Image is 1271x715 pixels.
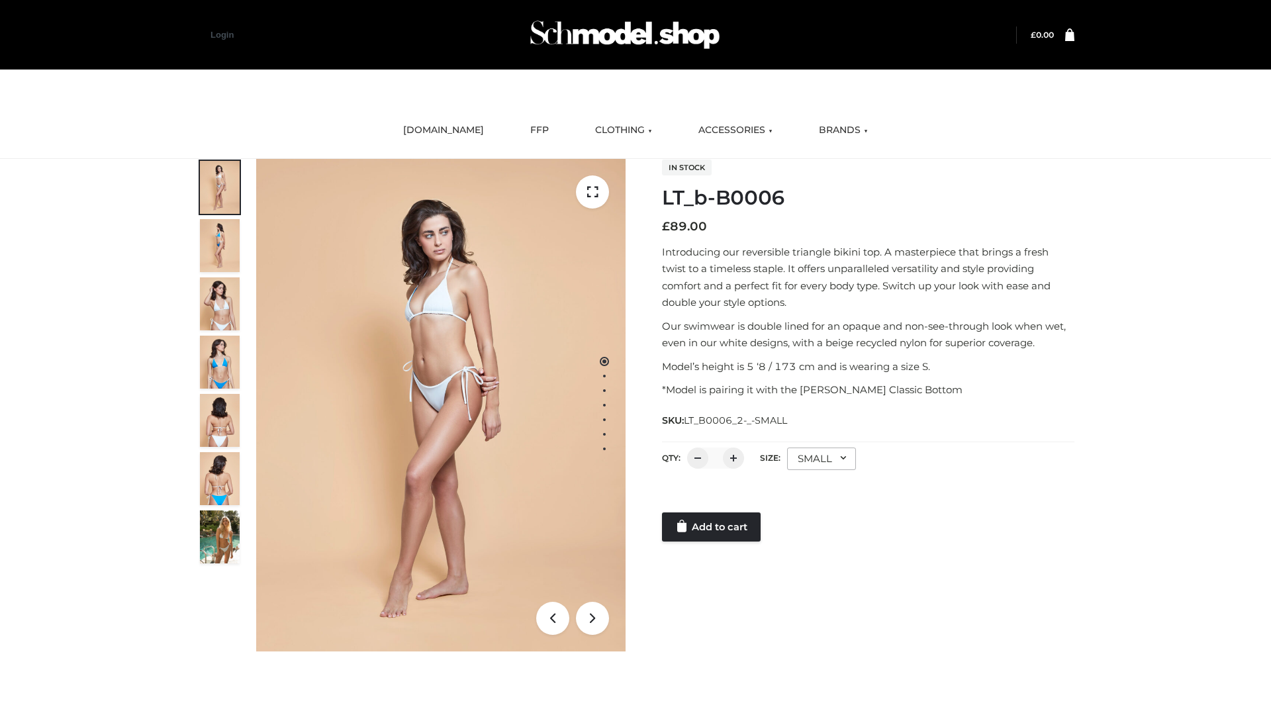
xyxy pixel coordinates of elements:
[200,510,240,563] img: Arieltop_CloudNine_AzureSky2.jpg
[662,244,1074,311] p: Introducing our reversible triangle bikini top. A masterpiece that brings a fresh twist to a time...
[526,9,724,61] img: Schmodel Admin 964
[662,453,681,463] label: QTY:
[662,160,712,175] span: In stock
[1031,30,1054,40] a: £0.00
[211,30,234,40] a: Login
[200,277,240,330] img: ArielClassicBikiniTop_CloudNine_AzureSky_OW114ECO_3-scaled.jpg
[662,186,1074,210] h1: LT_b-B0006
[200,161,240,214] img: ArielClassicBikiniTop_CloudNine_AzureSky_OW114ECO_1-scaled.jpg
[1031,30,1036,40] span: £
[662,318,1074,352] p: Our swimwear is double lined for an opaque and non-see-through look when wet, even in our white d...
[200,452,240,505] img: ArielClassicBikiniTop_CloudNine_AzureSky_OW114ECO_8-scaled.jpg
[200,219,240,272] img: ArielClassicBikiniTop_CloudNine_AzureSky_OW114ECO_2-scaled.jpg
[684,414,787,426] span: LT_B0006_2-_-SMALL
[787,448,856,470] div: SMALL
[200,394,240,447] img: ArielClassicBikiniTop_CloudNine_AzureSky_OW114ECO_7-scaled.jpg
[662,358,1074,375] p: Model’s height is 5 ‘8 / 173 cm and is wearing a size S.
[662,512,761,542] a: Add to cart
[760,453,780,463] label: Size:
[200,336,240,389] img: ArielClassicBikiniTop_CloudNine_AzureSky_OW114ECO_4-scaled.jpg
[809,116,878,145] a: BRANDS
[662,412,788,428] span: SKU:
[688,116,782,145] a: ACCESSORIES
[520,116,559,145] a: FFP
[662,219,707,234] bdi: 89.00
[662,381,1074,399] p: *Model is pairing it with the [PERSON_NAME] Classic Bottom
[662,219,670,234] span: £
[1031,30,1054,40] bdi: 0.00
[393,116,494,145] a: [DOMAIN_NAME]
[256,159,626,651] img: ArielClassicBikiniTop_CloudNine_AzureSky_OW114ECO_1
[585,116,662,145] a: CLOTHING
